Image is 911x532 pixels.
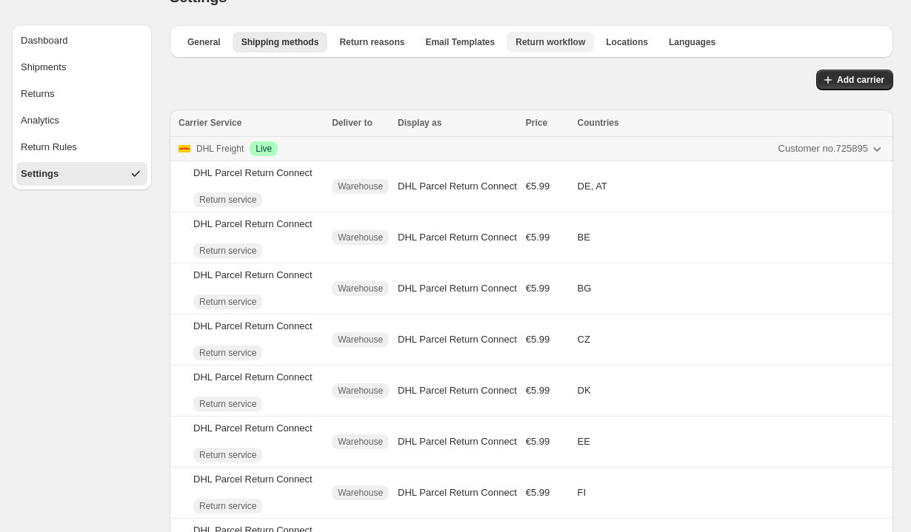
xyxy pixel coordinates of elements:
button: Dashboard [16,29,147,53]
span: Countries [578,118,619,128]
span: Warehouse [338,232,383,243]
span: Customer no. 725895 [778,141,868,156]
td: DK [573,366,893,417]
span: Email Templates [425,36,495,48]
div: DHL Parcel Return Connect [193,370,313,385]
span: Warehouse [338,385,383,397]
button: Shipments [16,55,147,79]
div: DHL Parcel Return Connect [398,332,517,347]
div: DHL Parcel Return Connect [398,434,517,449]
button: Analytics [16,109,147,132]
span: Return service [199,296,256,308]
div: DHL Parcel Return Connect [398,485,517,500]
div: DHL Parcel Return Connect [193,268,313,283]
span: Return service [199,500,256,512]
span: Display as [398,118,441,128]
span: Shipping methods [241,36,319,48]
span: €5.99 [526,434,550,449]
button: Return Rules [16,135,147,159]
span: Price [526,118,547,128]
span: €5.99 [526,485,550,500]
div: DHL Parcel Return Connect [398,383,517,398]
td: FI [573,468,893,519]
td: CZ [573,314,893,366]
span: Warehouse [338,436,383,448]
span: €5.99 [526,230,550,245]
div: DHL Parcel Return Connect [193,217,313,232]
span: Warehouse [338,487,383,499]
span: €5.99 [526,383,550,398]
td: EE [573,417,893,468]
span: €5.99 [526,281,550,296]
div: DHL Parcel Return Connect [398,230,517,245]
span: Return service [199,245,256,257]
div: Analytics [21,113,59,128]
span: Locations [606,36,648,48]
button: Settings [16,162,147,186]
div: DHL Parcel Return Connect [193,421,313,436]
span: Warehouse [338,334,383,346]
div: DHL Parcel Return Connect [193,166,313,181]
span: Carrier Service [178,118,241,128]
span: Return service [199,398,256,410]
div: DHL Parcel Return Connect [193,319,313,334]
span: Return workflow [515,36,585,48]
div: Shipments [21,60,66,75]
div: DHL Parcel Return Connect [193,472,313,487]
span: Return reasons [339,36,404,48]
span: Warehouse [338,283,383,294]
span: Deliver to [332,118,373,128]
div: Return Rules [21,140,77,155]
button: Customer no.725895 [770,137,893,161]
span: €5.99 [526,179,550,194]
p: DHL Freight [196,141,244,156]
span: €5.99 [526,332,550,347]
td: BE [573,212,893,263]
div: Dashboard [21,33,68,48]
span: Languages [669,36,715,48]
img: Logo [178,143,190,155]
div: DHL Parcel Return Connect [398,179,517,194]
div: Settings [21,166,59,181]
span: Add carrier [837,74,884,86]
div: Returns [21,87,55,101]
span: Return service [199,347,256,359]
td: DE, AT [573,161,893,212]
td: BG [573,263,893,314]
span: Return service [199,194,256,206]
span: Live [256,143,272,155]
button: Returns [16,82,147,106]
span: Return service [199,449,256,461]
div: DHL Parcel Return Connect [398,281,517,296]
button: Add carrier [816,70,893,90]
span: Warehouse [338,181,383,192]
span: General [187,36,221,48]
